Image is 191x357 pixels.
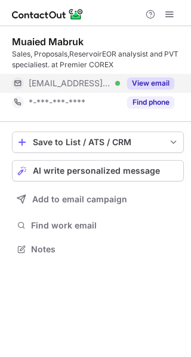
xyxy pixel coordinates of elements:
button: Find work email [12,217,184,234]
button: Notes [12,241,184,258]
img: ContactOut v5.3.10 [12,7,84,21]
button: save-profile-one-click [12,131,184,153]
span: Find work email [31,220,179,231]
span: AI write personalized message [33,166,160,176]
div: Sales, Proposals,ReservoirEOR analysist and PVT specialiest. at Premier COREX [12,49,184,70]
span: Notes [31,244,179,255]
button: Reveal Button [127,77,174,89]
div: Save to List / ATS / CRM [33,137,163,147]
span: [EMAIL_ADDRESS][DOMAIN_NAME] [29,78,111,89]
div: Muaied Mabruk [12,36,84,48]
button: Reveal Button [127,96,174,108]
button: Add to email campaign [12,189,184,210]
button: AI write personalized message [12,160,184,181]
span: Add to email campaign [32,195,127,204]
